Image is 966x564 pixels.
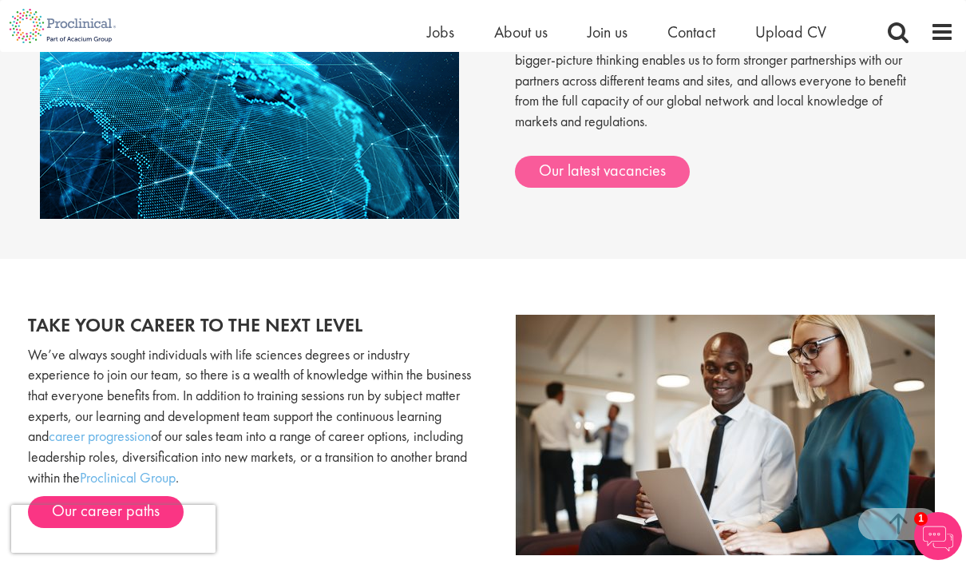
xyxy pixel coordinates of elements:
[11,505,216,553] iframe: reCAPTCHA
[80,468,176,487] a: Proclinical Group
[515,156,690,188] a: Our latest vacancies
[494,22,548,42] a: About us
[427,22,454,42] a: Jobs
[914,512,928,526] span: 1
[28,315,471,336] h2: Take your career to the next level
[28,344,471,488] p: We’ve always sought individuals with life sciences degrees or industry experience to join our tea...
[667,22,715,42] a: Contact
[588,22,628,42] a: Join us
[515,9,926,148] p: As partners, we actively relocate our staff abroad and encourage a culture of collaboration betwe...
[755,22,826,42] a: Upload CV
[914,512,962,560] img: Chatbot
[49,427,151,445] a: career progression
[28,496,184,528] a: Our career paths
